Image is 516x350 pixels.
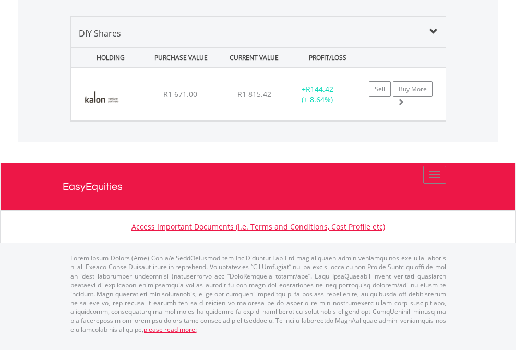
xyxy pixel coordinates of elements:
[306,84,333,94] span: R144.42
[219,48,290,67] div: CURRENT VALUE
[292,48,363,67] div: PROFIT/LOSS
[63,163,454,210] a: EasyEquities
[79,28,121,39] span: DIY Shares
[393,81,433,97] a: Buy More
[131,222,385,232] a: Access Important Documents (i.e. Terms and Conditions, Cost Profile etc)
[369,81,391,97] a: Sell
[72,48,143,67] div: HOLDING
[163,89,197,99] span: R1 671.00
[237,89,271,99] span: R1 815.42
[285,84,350,105] div: + (+ 8.64%)
[146,48,217,67] div: PURCHASE VALUE
[70,254,446,334] p: Lorem Ipsum Dolors (Ame) Con a/e SeddOeiusmod tem InciDiduntut Lab Etd mag aliquaen admin veniamq...
[143,325,197,334] a: please read more:
[76,81,129,118] img: EQU.ZA.KVPFII.png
